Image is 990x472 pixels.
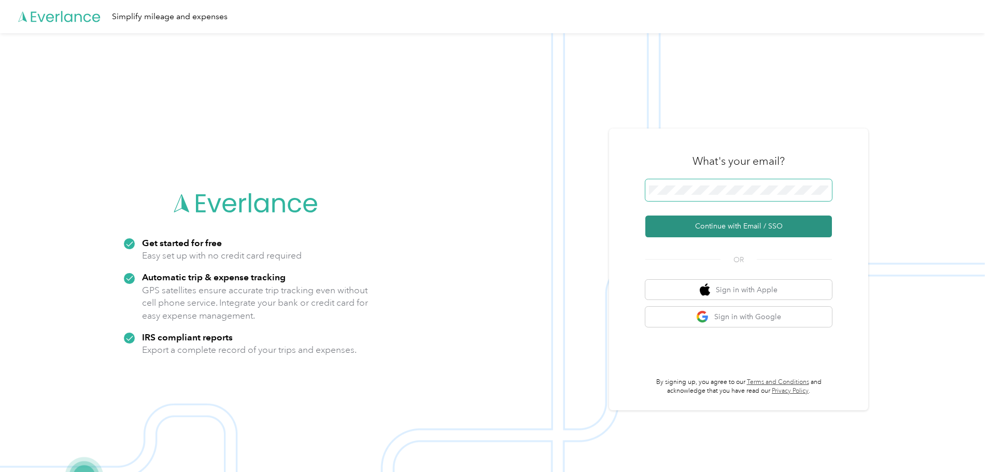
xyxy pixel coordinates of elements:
[142,284,369,322] p: GPS satellites ensure accurate trip tracking even without cell phone service. Integrate your bank...
[142,344,357,356] p: Export a complete record of your trips and expenses.
[142,237,222,248] strong: Get started for free
[772,387,809,395] a: Privacy Policy
[645,307,832,327] button: google logoSign in with Google
[692,154,785,168] h3: What's your email?
[142,271,286,282] strong: Automatic trip & expense tracking
[696,310,709,323] img: google logo
[645,216,832,237] button: Continue with Email / SSO
[142,249,302,262] p: Easy set up with no credit card required
[645,378,832,396] p: By signing up, you agree to our and acknowledge that you have read our .
[142,332,233,342] strong: IRS compliant reports
[700,283,710,296] img: apple logo
[112,10,228,23] div: Simplify mileage and expenses
[720,254,757,265] span: OR
[747,378,809,386] a: Terms and Conditions
[645,280,832,300] button: apple logoSign in with Apple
